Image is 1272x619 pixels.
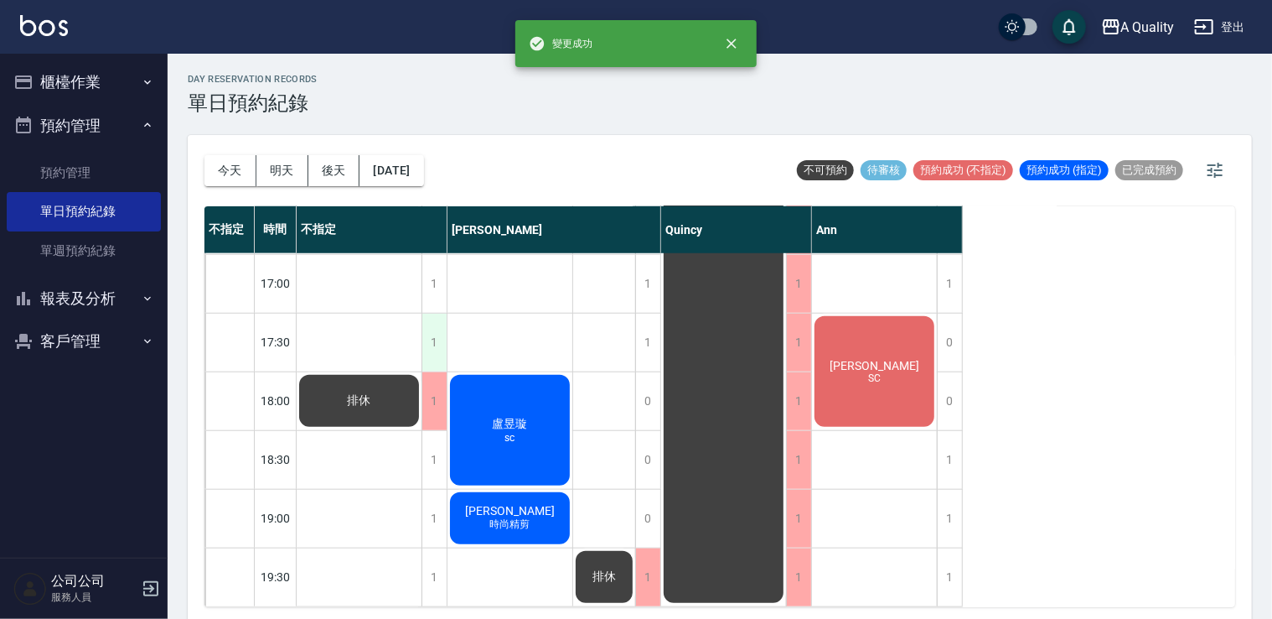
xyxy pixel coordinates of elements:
[255,206,297,253] div: 時間
[7,104,161,148] button: 預約管理
[502,432,519,444] span: sc
[1121,17,1175,38] div: A Quality
[937,431,962,489] div: 1
[255,313,297,372] div: 17:30
[51,590,137,605] p: 服務人員
[937,314,962,372] div: 0
[635,549,660,606] div: 1
[661,206,812,253] div: Quincy
[1052,10,1086,44] button: save
[51,573,137,590] h5: 公司公司
[1115,163,1183,178] span: 已完成預約
[1187,12,1252,43] button: 登出
[937,490,962,548] div: 1
[861,163,907,178] span: 待審核
[937,255,962,313] div: 1
[7,192,161,231] a: 單日預約紀錄
[204,155,256,186] button: 今天
[256,155,308,186] button: 明天
[421,549,447,606] div: 1
[255,548,297,606] div: 19:30
[913,163,1013,178] span: 預約成功 (不指定)
[255,489,297,548] div: 19:00
[786,255,811,313] div: 1
[786,490,811,548] div: 1
[812,206,963,253] div: Ann
[297,206,447,253] div: 不指定
[826,359,923,372] span: [PERSON_NAME]
[188,91,318,115] h3: 單日預約紀錄
[865,372,884,384] span: SC
[204,206,255,253] div: 不指定
[635,314,660,372] div: 1
[462,504,558,518] span: [PERSON_NAME]
[359,155,423,186] button: [DATE]
[489,417,531,432] span: 盧昱璇
[589,570,619,585] span: 排休
[635,431,660,489] div: 0
[529,35,592,52] span: 變更成功
[7,320,161,363] button: 客戶管理
[421,255,447,313] div: 1
[1020,163,1109,178] span: 預約成功 (指定)
[1094,10,1182,44] button: A Quality
[635,372,660,430] div: 0
[188,74,318,85] h2: day Reservation records
[7,231,161,270] a: 單週預約紀錄
[447,206,661,253] div: [PERSON_NAME]
[937,372,962,430] div: 0
[7,60,161,104] button: 櫃檯作業
[713,25,750,62] button: close
[13,572,47,606] img: Person
[487,518,534,532] span: 時尚精剪
[421,490,447,548] div: 1
[421,314,447,372] div: 1
[786,314,811,372] div: 1
[635,490,660,548] div: 0
[7,277,161,320] button: 報表及分析
[421,372,447,430] div: 1
[344,393,375,408] span: 排休
[421,431,447,489] div: 1
[937,549,962,606] div: 1
[786,549,811,606] div: 1
[255,254,297,313] div: 17:00
[20,15,68,36] img: Logo
[255,372,297,430] div: 18:00
[308,155,360,186] button: 後天
[786,431,811,489] div: 1
[635,255,660,313] div: 1
[786,372,811,430] div: 1
[7,153,161,192] a: 預約管理
[797,163,854,178] span: 不可預約
[255,430,297,489] div: 18:30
